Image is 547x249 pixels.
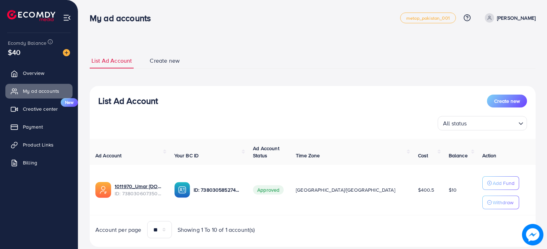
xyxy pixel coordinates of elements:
a: Payment [5,120,73,134]
span: Balance [449,152,468,159]
span: $400.5 [418,186,434,193]
span: metap_pakistan_001 [406,16,450,20]
span: Action [482,152,497,159]
button: Add Fund [482,176,519,190]
input: Search for option [469,117,516,129]
a: My ad accounts [5,84,73,98]
span: [GEOGRAPHIC_DATA]/[GEOGRAPHIC_DATA] [296,186,395,193]
h3: List Ad Account [98,96,158,106]
span: Ad Account Status [253,145,279,159]
p: Withdraw [493,198,513,207]
img: ic-ba-acc.ded83a64.svg [174,182,190,198]
span: List Ad Account [91,57,132,65]
span: Product Links [23,141,54,148]
span: Cost [418,152,428,159]
span: Your BC ID [174,152,199,159]
span: My ad accounts [23,87,59,95]
span: Billing [23,159,37,166]
a: [PERSON_NAME] [482,13,536,23]
img: image [522,224,543,245]
img: logo [7,10,55,21]
a: 1011970_Umar [DOMAIN_NAME]_1718361421156 [115,183,163,190]
span: All status [442,118,468,129]
img: image [63,49,70,56]
span: Showing 1 To 10 of 1 account(s) [178,226,255,234]
span: Payment [23,123,43,130]
p: [PERSON_NAME] [497,14,536,22]
h3: My ad accounts [90,13,156,23]
a: metap_pakistan_001 [400,13,456,23]
img: ic-ads-acc.e4c84228.svg [95,182,111,198]
p: ID: 7380305852743368721 [194,186,242,194]
p: Add Fund [493,179,514,187]
span: Create new [494,97,520,105]
span: Account per page [95,226,141,234]
div: <span class='underline'>1011970_Umar Khan.com_1718361421156</span></br>7380306073502302209 [115,183,163,197]
a: Overview [5,66,73,80]
span: Create new [150,57,180,65]
span: Ecomdy Balance [8,39,46,47]
a: Product Links [5,138,73,152]
span: $10 [449,186,457,193]
span: Creative center [23,105,58,112]
span: Ad Account [95,152,122,159]
span: $40 [8,47,20,57]
div: Search for option [438,116,527,130]
span: Time Zone [296,152,320,159]
button: Withdraw [482,196,519,209]
span: New [61,98,78,107]
span: Overview [23,70,44,77]
button: Create new [487,95,527,107]
img: menu [63,14,71,22]
a: Billing [5,155,73,170]
span: Approved [253,185,284,195]
span: ID: 7380306073502302209 [115,190,163,197]
a: Creative centerNew [5,102,73,116]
